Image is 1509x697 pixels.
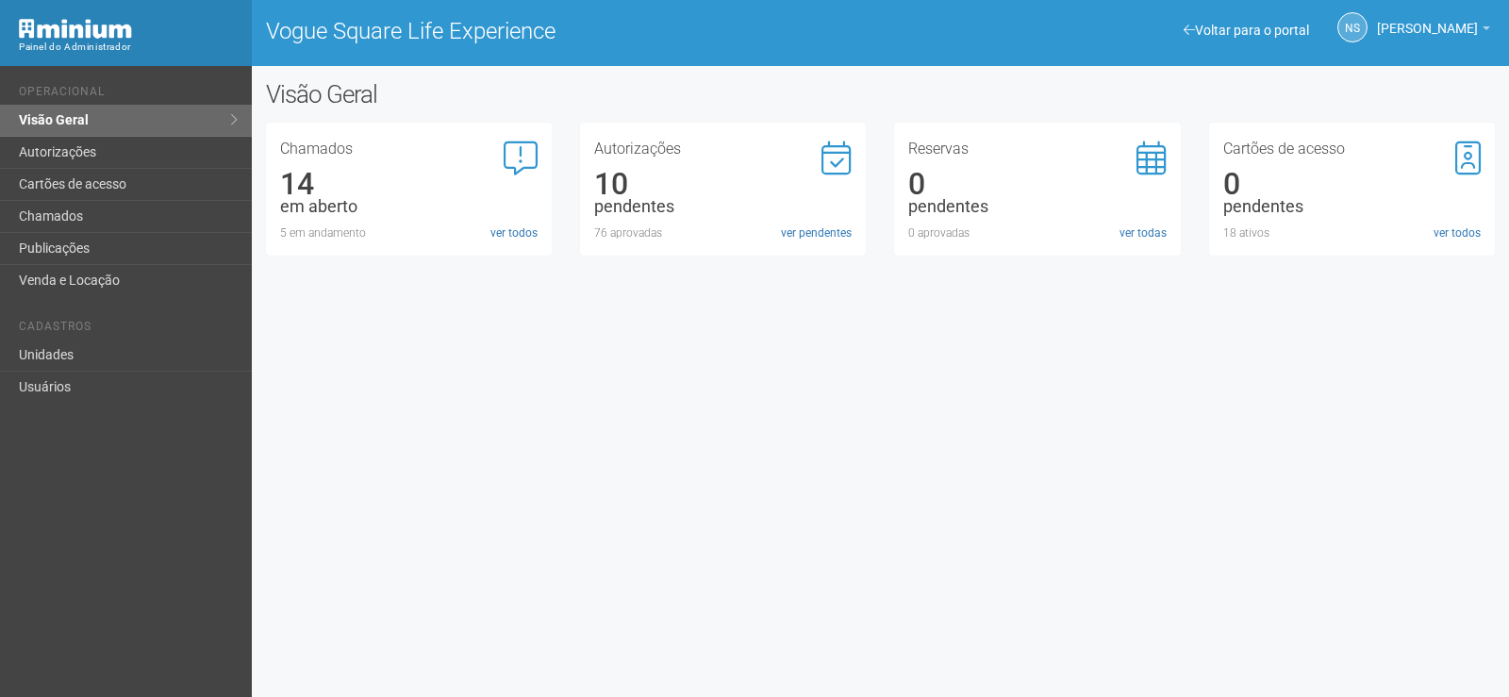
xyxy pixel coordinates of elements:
[266,80,762,108] h2: Visão Geral
[266,19,867,43] h1: Vogue Square Life Experience
[280,175,538,192] div: 14
[280,198,538,215] div: em aberto
[1184,23,1309,38] a: Voltar para o portal
[781,224,852,241] a: ver pendentes
[1119,224,1167,241] a: ver todas
[1223,224,1481,241] div: 18 ativos
[1223,141,1481,157] h3: Cartões de acesso
[594,224,852,241] div: 76 aprovadas
[1377,3,1478,36] span: Nicolle Silva
[594,141,852,157] h3: Autorizações
[1223,175,1481,192] div: 0
[1337,12,1368,42] a: NS
[908,175,1166,192] div: 0
[1377,24,1490,39] a: [PERSON_NAME]
[908,141,1166,157] h3: Reservas
[594,198,852,215] div: pendentes
[280,224,538,241] div: 5 em andamento
[908,224,1166,241] div: 0 aprovadas
[490,224,538,241] a: ver todos
[19,19,132,39] img: Minium
[1434,224,1481,241] a: ver todos
[1223,198,1481,215] div: pendentes
[908,198,1166,215] div: pendentes
[19,85,238,105] li: Operacional
[280,141,538,157] h3: Chamados
[19,39,238,56] div: Painel do Administrador
[19,320,238,340] li: Cadastros
[594,175,852,192] div: 10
